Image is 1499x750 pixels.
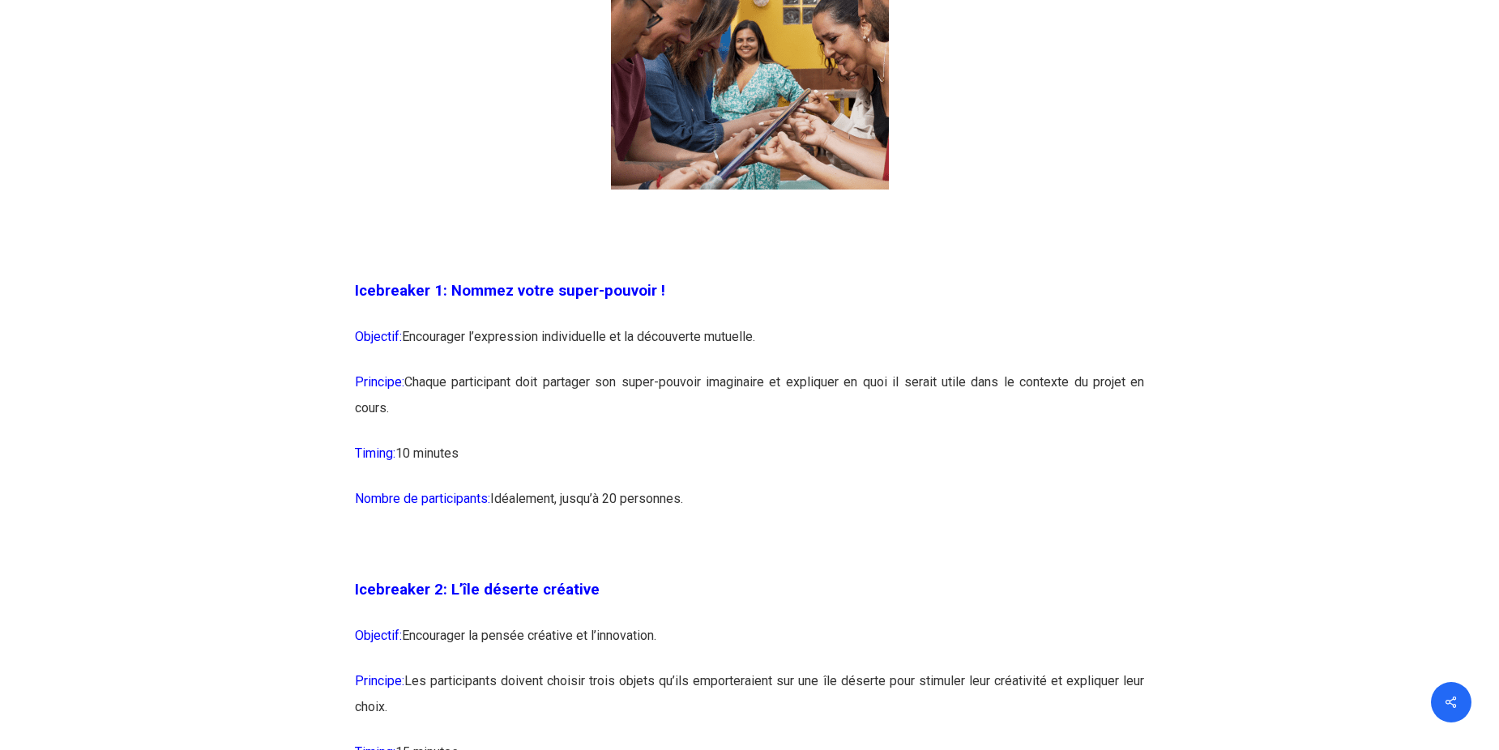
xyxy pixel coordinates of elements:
[355,369,1145,441] p: Chaque participant doit partager son super-pouvoir imaginaire et expliquer en quoi il serait util...
[355,329,402,344] span: Objectif:
[355,441,1145,486] p: 10 minutes
[355,374,404,390] span: Principe:
[355,581,600,599] span: Icebreaker 2: L’île déserte créative
[355,486,1145,531] p: Idéalement, jusqu’à 20 personnes.
[355,668,1145,739] p: Les participants doivent choisir trois objets qu’ils emporteraient sur une île déserte pour stimu...
[355,324,1145,369] p: Encourager l’expression individuelle et la découverte mutuelle.
[355,491,490,506] span: Nombre de participants:
[355,282,665,300] span: Icebreaker 1: Nommez votre super-pouvoir !
[355,628,402,643] span: Objectif:
[355,623,1145,668] p: Encourager la pensée créative et l’innovation.
[355,445,395,461] span: Timing:
[355,673,404,688] span: Principe:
